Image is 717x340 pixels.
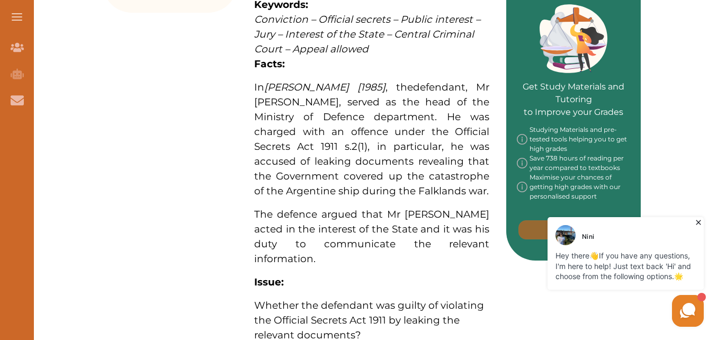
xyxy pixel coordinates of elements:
[517,51,630,119] p: Get Study Materials and Tutoring to Improve your Grades
[517,173,527,201] img: info-img
[386,81,413,93] span: , the
[540,4,607,73] img: Green card image
[517,154,630,173] div: Save 738 hours of reading per year compared to textbooks
[463,214,706,329] iframe: HelpCrunch
[264,81,386,93] span: [PERSON_NAME] [1985]
[254,58,285,70] strong: Facts:
[254,276,284,288] strong: Issue:
[254,208,489,265] span: The defence argued that Mr [PERSON_NAME] acted in the interest of the State and it was his duty t...
[517,125,527,154] img: info-img
[254,81,386,93] span: In
[254,13,480,55] span: Conviction – Official secrets – Public interest – Jury – Interest of the State – Central Criminal...
[517,173,630,201] div: Maximise your chances of getting high grades with our personalised support
[517,125,630,154] div: Studying Materials and pre-tested tools helping you to get high grades
[517,154,527,173] img: info-img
